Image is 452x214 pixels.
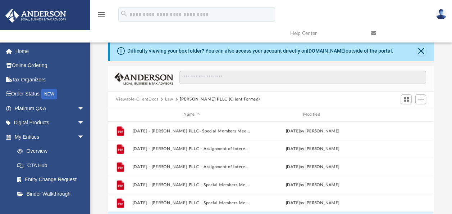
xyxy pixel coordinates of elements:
[254,146,372,152] div: [DATE] by [PERSON_NAME]
[132,111,251,118] div: Name
[254,111,372,118] div: Modified
[254,182,372,188] div: [DATE] by [PERSON_NAME]
[41,89,57,99] div: NEW
[5,72,95,87] a: Tax Organizers
[97,10,106,19] i: menu
[254,200,372,206] div: [DATE] by [PERSON_NAME]
[401,94,412,104] button: Switch to Grid View
[97,14,106,19] a: menu
[5,58,95,73] a: Online Ordering
[436,9,447,19] img: User Pic
[77,130,92,144] span: arrow_drop_down
[3,9,68,23] img: Anderson Advisors Platinum Portal
[77,101,92,116] span: arrow_drop_down
[254,128,372,134] div: [DATE] by [PERSON_NAME]
[375,111,425,118] div: id
[10,187,95,201] a: Binder Walkthrough
[392,144,409,155] button: More options
[179,71,426,84] input: Search files and folders
[133,129,251,133] button: [DATE] - [PERSON_NAME] PLLC- Special Members Meeting.pdf
[5,87,95,102] a: Order StatusNEW
[116,96,158,103] button: Viewable-ClientDocs
[111,111,129,118] div: id
[416,46,426,56] button: Close
[415,94,426,104] button: Add
[307,48,346,54] a: [DOMAIN_NAME]
[77,116,92,130] span: arrow_drop_down
[285,19,366,48] a: Help Center
[5,101,95,116] a: Platinum Q&Aarrow_drop_down
[10,144,95,159] a: Overview
[133,183,251,187] button: [DATE] - [PERSON_NAME] PLLC - Special Members Meeting - DocuSigned.pdf
[127,47,393,55] div: Difficulty viewing your box folder? You can also access your account directly on outside of the p...
[165,96,173,103] button: Law
[392,126,409,137] button: More options
[5,116,95,130] a: Digital Productsarrow_drop_down
[5,44,95,58] a: Home
[133,147,251,151] button: [DATE] - [PERSON_NAME] PLLC - Assignment of Interest - DocuSigned.pdf
[254,164,372,170] div: [DATE] by [PERSON_NAME]
[10,173,95,187] a: Entity Change Request
[120,10,128,18] i: search
[5,130,95,144] a: My Entitiesarrow_drop_down
[10,158,95,173] a: CTA Hub
[133,201,251,205] button: [DATE] - [PERSON_NAME] PLLC - Special Members Meeting.pdf
[133,165,251,169] button: [DATE] - [PERSON_NAME] PLLC - Assignment of Interest.pdf
[392,162,409,173] button: More options
[180,96,260,103] button: [PERSON_NAME] PLLC (Client Formed)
